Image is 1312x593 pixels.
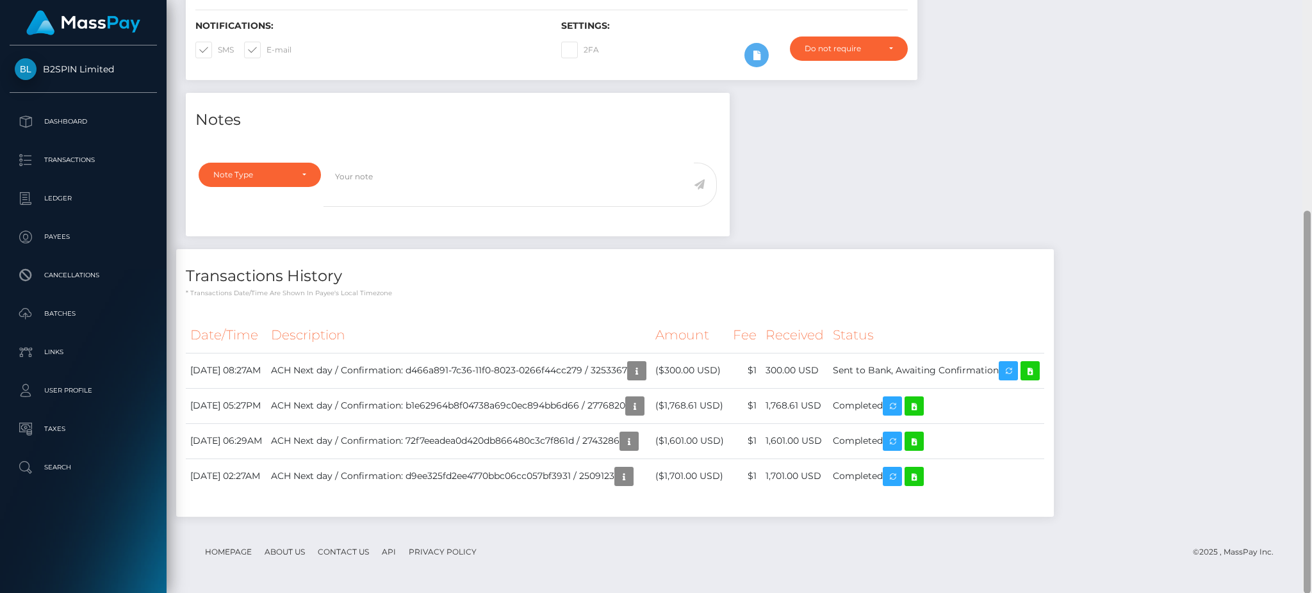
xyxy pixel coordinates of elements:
[186,388,266,423] td: [DATE] 05:27PM
[10,63,157,75] span: B2SPIN Limited
[728,318,761,353] th: Fee
[15,304,152,323] p: Batches
[10,183,157,215] a: Ledger
[761,388,828,423] td: 1,768.61 USD
[728,353,761,388] td: $1
[15,150,152,170] p: Transactions
[561,20,908,31] h6: Settings:
[728,388,761,423] td: $1
[828,459,1044,494] td: Completed
[15,58,37,80] img: B2SPIN Limited
[195,20,542,31] h6: Notifications:
[828,388,1044,423] td: Completed
[186,353,266,388] td: [DATE] 08:27AM
[15,112,152,131] p: Dashboard
[651,388,728,423] td: ($1,768.61 USD)
[15,266,152,285] p: Cancellations
[761,459,828,494] td: 1,701.00 USD
[266,353,651,388] td: ACH Next day / Confirmation: d466a891-7c36-11f0-8023-0266f44cc279 / 3253367
[186,265,1044,288] h4: Transactions History
[828,318,1044,353] th: Status
[15,381,152,400] p: User Profile
[761,423,828,459] td: 1,601.00 USD
[266,423,651,459] td: ACH Next day / Confirmation: 72f7eeadea0d420db866480c3c7f861d / 2743286
[651,353,728,388] td: ($300.00 USD)
[199,163,321,187] button: Note Type
[259,542,310,562] a: About Us
[10,336,157,368] a: Links
[651,318,728,353] th: Amount
[728,459,761,494] td: $1
[26,10,140,35] img: MassPay Logo
[404,542,482,562] a: Privacy Policy
[10,221,157,253] a: Payees
[15,458,152,477] p: Search
[761,353,828,388] td: 300.00 USD
[10,259,157,291] a: Cancellations
[805,44,878,54] div: Do not require
[200,542,257,562] a: Homepage
[10,106,157,138] a: Dashboard
[186,288,1044,298] p: * Transactions date/time are shown in payee's local timezone
[651,459,728,494] td: ($1,701.00 USD)
[790,37,908,61] button: Do not require
[313,542,374,562] a: Contact Us
[186,318,266,353] th: Date/Time
[761,318,828,353] th: Received
[10,413,157,445] a: Taxes
[186,459,266,494] td: [DATE] 02:27AM
[10,451,157,483] a: Search
[377,542,401,562] a: API
[213,170,291,180] div: Note Type
[195,42,234,58] label: SMS
[1193,545,1283,559] div: © 2025 , MassPay Inc.
[15,343,152,362] p: Links
[15,419,152,439] p: Taxes
[15,227,152,247] p: Payees
[10,375,157,407] a: User Profile
[10,144,157,176] a: Transactions
[186,423,266,459] td: [DATE] 06:29AM
[828,353,1044,388] td: Sent to Bank, Awaiting Confirmation
[561,42,599,58] label: 2FA
[195,109,720,131] h4: Notes
[15,189,152,208] p: Ledger
[828,423,1044,459] td: Completed
[266,388,651,423] td: ACH Next day / Confirmation: b1e62964b8f04738a69c0ec894bb6d66 / 2776820
[244,42,291,58] label: E-mail
[728,423,761,459] td: $1
[10,298,157,330] a: Batches
[651,423,728,459] td: ($1,601.00 USD)
[266,459,651,494] td: ACH Next day / Confirmation: d9ee325fd2ee4770bbc06cc057bf3931 / 2509123
[266,318,651,353] th: Description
